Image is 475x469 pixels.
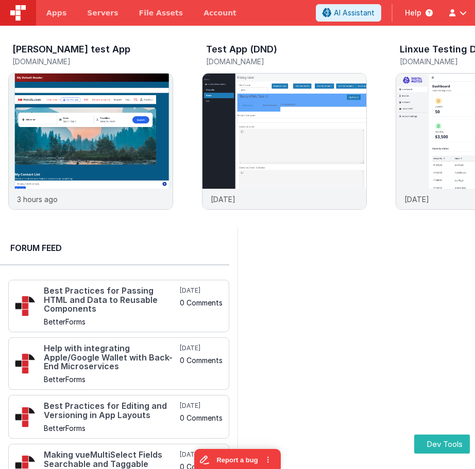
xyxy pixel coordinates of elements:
[414,435,470,454] button: Dev Tools
[180,299,223,306] h5: 0 Comments
[180,450,223,459] h5: [DATE]
[180,402,223,410] h5: [DATE]
[8,280,229,332] a: Best Practices for Passing HTML and Data to Reusable Components BetterForms [DATE] 0 Comments
[44,375,178,383] h5: BetterForms
[10,242,219,254] h2: Forum Feed
[334,8,375,18] span: AI Assistant
[44,424,178,432] h5: BetterForms
[15,353,36,374] img: 295_2.png
[180,414,223,422] h5: 0 Comments
[8,395,229,439] a: Best Practices for Editing and Versioning in App Layouts BetterForms [DATE] 0 Comments
[180,286,223,295] h5: [DATE]
[87,8,118,18] span: Servers
[180,356,223,364] h5: 0 Comments
[44,286,178,314] h4: Best Practices for Passing HTML and Data to Reusable Components
[206,58,367,65] h5: [DOMAIN_NAME]
[180,344,223,352] h5: [DATE]
[211,194,235,205] p: [DATE]
[12,58,173,65] h5: [DOMAIN_NAME]
[44,344,178,371] h4: Help with integrating Apple/Google Wallet with Back-End Microservices
[12,44,130,55] h3: [PERSON_NAME] test App
[8,337,229,390] a: Help with integrating Apple/Google Wallet with Back-End Microservices BetterForms [DATE] 0 Comments
[316,4,381,22] button: AI Assistant
[405,8,421,18] span: Help
[46,8,66,18] span: Apps
[44,450,178,468] h4: Making vueMultiSelect Fields Searchable and Taggable
[206,44,277,55] h3: Test App (DND)
[44,318,178,326] h5: BetterForms
[44,402,178,420] h4: Best Practices for Editing and Versioning in App Layouts
[15,407,36,427] img: 295_2.png
[139,8,183,18] span: File Assets
[404,194,429,205] p: [DATE]
[15,296,36,316] img: 295_2.png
